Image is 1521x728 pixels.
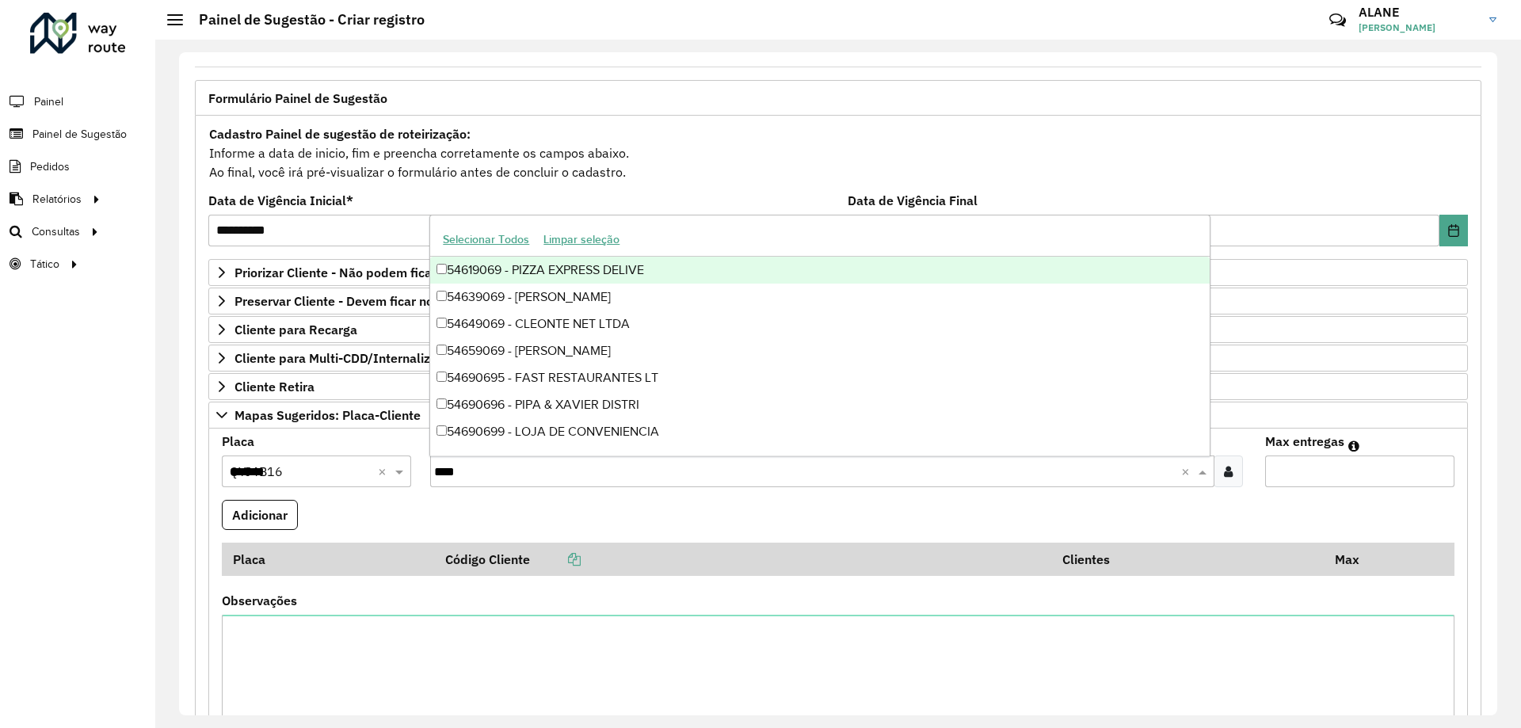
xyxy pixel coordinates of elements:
a: Priorizar Cliente - Não podem ficar no buffer [208,259,1468,286]
div: 54690699 - LOJA DE CONVENIENCIA [430,418,1209,445]
span: Relatórios [32,191,82,208]
div: 54639069 - [PERSON_NAME] [430,284,1209,311]
span: Cliente Retira [234,380,314,393]
h3: ALANE [1359,5,1477,20]
a: Preservar Cliente - Devem ficar no buffer, não roteirizar [208,288,1468,314]
div: Informe a data de inicio, fim e preencha corretamente os campos abaixo. Ao final, você irá pré-vi... [208,124,1468,182]
th: Placa [222,543,435,576]
th: Max [1324,543,1387,576]
button: Limpar seleção [536,227,627,252]
span: Priorizar Cliente - Não podem ficar no buffer [234,266,494,279]
span: Pedidos [30,158,70,175]
label: Data de Vigência Inicial [208,191,353,210]
a: Cliente Retira [208,373,1468,400]
button: Adicionar [222,500,298,530]
th: Código Cliente [435,543,1052,576]
span: Cliente para Recarga [234,323,357,336]
button: Choose Date [1439,215,1468,246]
a: Cliente para Multi-CDD/Internalização [208,345,1468,372]
label: Placa [222,432,254,451]
span: Clear all [378,462,391,481]
a: Mapas Sugeridos: Placa-Cliente [208,402,1468,429]
button: Selecionar Todos [436,227,536,252]
div: 54649069 - CLEONTE NET LTDA [430,311,1209,337]
span: Tático [30,256,59,273]
span: Consultas [32,223,80,240]
span: Painel de Sugestão [32,126,127,143]
span: Mapas Sugeridos: Placa-Cliente [234,409,421,421]
div: 72906912 - SUPERMERCADO PERNAMB [430,445,1209,472]
div: 54659069 - [PERSON_NAME] [430,337,1209,364]
ng-dropdown-panel: Options list [429,215,1210,456]
div: 54690695 - FAST RESTAURANTES LT [430,364,1209,391]
label: Data de Vigência Final [848,191,978,210]
span: [PERSON_NAME] [1359,21,1477,35]
a: Contato Rápido [1321,3,1355,37]
span: Cliente para Multi-CDD/Internalização [234,352,458,364]
h2: Painel de Sugestão - Criar registro [183,11,425,29]
div: 54690696 - PIPA & XAVIER DISTRI [430,391,1209,418]
span: Clear all [1181,462,1195,481]
a: Cliente para Recarga [208,316,1468,343]
span: Painel [34,93,63,110]
a: Copiar [530,551,581,567]
em: Máximo de clientes que serão colocados na mesma rota com os clientes informados [1348,440,1359,452]
label: Max entregas [1265,432,1344,451]
label: Observações [222,591,297,610]
strong: Cadastro Painel de sugestão de roteirização: [209,126,471,142]
th: Clientes [1052,543,1324,576]
span: Formulário Painel de Sugestão [208,92,387,105]
span: Preservar Cliente - Devem ficar no buffer, não roteirizar [234,295,557,307]
div: 54619069 - PIZZA EXPRESS DELIVE [430,257,1209,284]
